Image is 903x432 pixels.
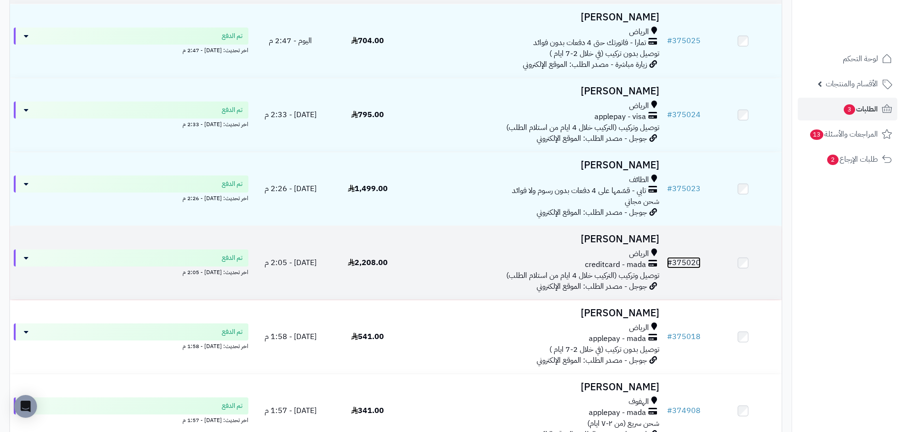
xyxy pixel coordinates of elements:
a: لوحة التحكم [798,47,897,70]
span: # [667,257,672,268]
span: لوحة التحكم [843,52,878,65]
span: 2,208.00 [348,257,388,268]
span: # [667,183,672,194]
div: اخر تحديث: [DATE] - 1:57 م [14,414,248,424]
span: applepay - mada [589,407,646,418]
span: تم الدفع [222,401,243,411]
span: creditcard - mada [585,259,646,270]
span: # [667,405,672,416]
span: 3 [843,104,855,115]
img: logo-2.png [839,7,894,27]
span: المراجعات والأسئلة [809,128,878,141]
span: applepay - mada [589,333,646,344]
span: جوجل - مصدر الطلب: الموقع الإلكتروني [537,133,647,144]
span: طلبات الإرجاع [826,153,878,166]
div: اخر تحديث: [DATE] - 2:47 م [14,45,248,55]
span: applepay - visa [594,111,646,122]
span: الطائف [629,175,649,185]
span: تم الدفع [222,327,243,337]
a: طلبات الإرجاع2 [798,148,897,171]
a: #374908 [667,405,701,416]
span: تمارا - فاتورتك حتى 4 دفعات بدون فوائد [533,37,646,48]
a: الطلبات3 [798,98,897,120]
a: #375023 [667,183,701,194]
h3: [PERSON_NAME] [410,86,659,97]
span: # [667,35,672,46]
a: #375018 [667,331,701,342]
span: توصيل بدون تركيب (في خلال 2-7 ايام ) [549,48,659,59]
div: اخر تحديث: [DATE] - 2:26 م [14,193,248,202]
span: 2 [827,155,839,165]
span: جوجل - مصدر الطلب: الموقع الإلكتروني [537,207,647,218]
span: تم الدفع [222,105,243,115]
a: #375024 [667,109,701,120]
span: توصيل وتركيب (التركيب خلال 4 ايام من استلام الطلب) [506,122,659,133]
span: توصيل وتركيب (التركيب خلال 4 ايام من استلام الطلب) [506,270,659,281]
span: تابي - قسّمها على 4 دفعات بدون رسوم ولا فوائد [512,185,646,196]
div: اخر تحديث: [DATE] - 1:58 م [14,340,248,350]
span: # [667,331,672,342]
span: [DATE] - 1:58 م [265,331,317,342]
span: الرياض [629,27,649,37]
span: الرياض [629,322,649,333]
span: 13 [810,129,823,140]
span: الأقسام والمنتجات [826,77,878,91]
div: اخر تحديث: [DATE] - 2:05 م [14,267,248,276]
span: تم الدفع [222,179,243,189]
span: جوجل - مصدر الطلب: الموقع الإلكتروني [537,355,647,366]
span: [DATE] - 2:33 م [265,109,317,120]
a: #375020 [667,257,701,268]
span: الرياض [629,101,649,111]
a: المراجعات والأسئلة13 [798,123,897,146]
span: 795.00 [351,109,384,120]
a: #375025 [667,35,701,46]
span: شحن سريع (من ٢-٧ ايام) [587,418,659,429]
span: [DATE] - 2:26 م [265,183,317,194]
h3: [PERSON_NAME] [410,160,659,171]
span: 704.00 [351,35,384,46]
span: 1,499.00 [348,183,388,194]
span: 541.00 [351,331,384,342]
span: # [667,109,672,120]
span: 341.00 [351,405,384,416]
span: شحن مجاني [625,196,659,207]
span: [DATE] - 1:57 م [265,405,317,416]
span: توصيل بدون تركيب (في خلال 2-7 ايام ) [549,344,659,355]
div: اخر تحديث: [DATE] - 2:33 م [14,119,248,129]
span: اليوم - 2:47 م [269,35,312,46]
span: تم الدفع [222,253,243,263]
h3: [PERSON_NAME] [410,382,659,393]
span: جوجل - مصدر الطلب: الموقع الإلكتروني [537,281,647,292]
span: زيارة مباشرة - مصدر الطلب: الموقع الإلكتروني [523,59,647,70]
span: الهفوف [629,396,649,407]
span: الرياض [629,248,649,259]
h3: [PERSON_NAME] [410,234,659,245]
span: الطلبات [843,102,878,116]
h3: [PERSON_NAME] [410,12,659,23]
div: Open Intercom Messenger [14,395,37,418]
span: [DATE] - 2:05 م [265,257,317,268]
h3: [PERSON_NAME] [410,308,659,319]
span: تم الدفع [222,31,243,41]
